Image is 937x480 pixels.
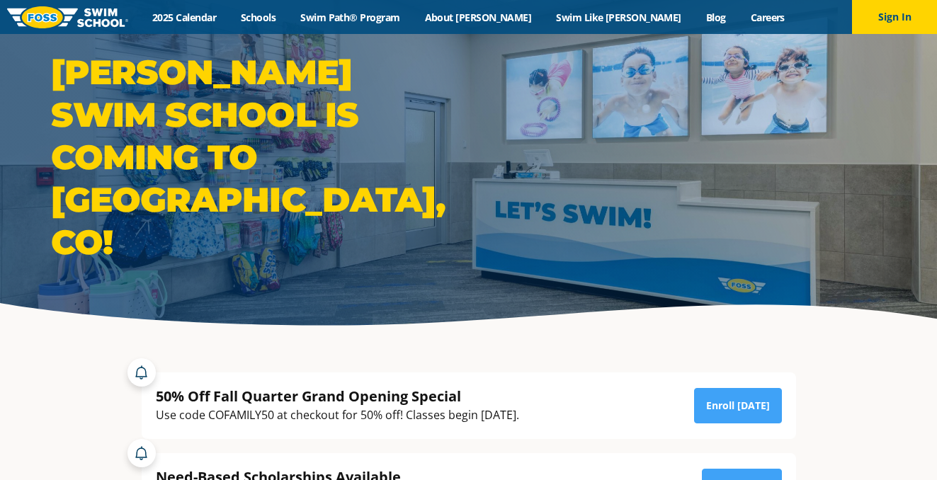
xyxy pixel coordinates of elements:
[288,11,412,24] a: Swim Path® Program
[738,11,797,24] a: Careers
[229,11,288,24] a: Schools
[694,388,782,423] a: Enroll [DATE]
[412,11,544,24] a: About [PERSON_NAME]
[156,406,519,425] div: Use code COFAMILY50 at checkout for 50% off! Classes begin [DATE].
[156,387,519,406] div: 50% Off Fall Quarter Grand Opening Special
[51,51,462,263] h1: [PERSON_NAME] Swim School is coming to [GEOGRAPHIC_DATA], CO!
[544,11,694,24] a: Swim Like [PERSON_NAME]
[693,11,738,24] a: Blog
[140,11,229,24] a: 2025 Calendar
[7,6,128,28] img: FOSS Swim School Logo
